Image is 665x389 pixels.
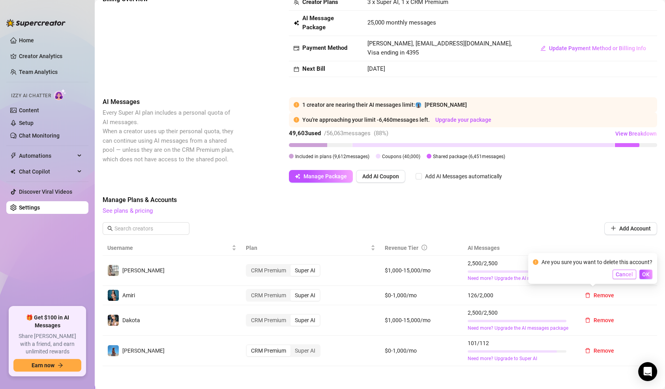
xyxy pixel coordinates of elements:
[103,195,657,205] span: Manage Plans & Accounts
[289,130,321,137] strong: 49,603 used
[533,259,538,265] span: exclamation-circle
[302,115,652,124] div: You're approaching your limit - 6,460 messages left.
[613,270,636,279] button: Cancel
[615,130,657,137] span: View Breakdown
[247,315,290,326] div: CRM Premium
[58,363,63,368] span: arrow-right
[585,348,590,353] span: delete
[425,172,502,181] div: Add AI Messages automatically
[13,359,81,372] button: Earn nowarrow-right
[468,291,569,300] span: 126 / 2,000
[19,120,34,126] a: Setup
[302,100,652,109] div: 1 creator are nearing their AI messages limit:
[13,332,81,356] span: Share [PERSON_NAME] with a friend, and earn unlimited rewards
[303,173,347,179] span: Manage Package
[290,315,320,326] div: Super AI
[549,45,646,51] span: Update Payment Method or Billing Info
[108,315,119,326] img: Dakota
[638,362,657,381] div: Open Intercom Messenger
[19,107,39,113] a: Content
[374,130,388,137] span: ( 88 %)
[594,317,614,323] span: Remove
[19,189,72,195] a: Discover Viral Videos
[356,170,405,183] button: Add AI Coupon
[367,65,385,72] span: [DATE]
[10,169,15,174] img: Chat Copilot
[294,117,299,123] span: exclamation-circle
[246,314,320,327] div: segmented control
[463,240,574,256] th: AI Messages
[247,345,290,356] div: CRM Premium
[468,275,569,282] a: Need more? Upgrade the AI messages package
[247,265,290,276] div: CRM Premium
[103,97,235,107] span: AI Messages
[10,153,17,159] span: thunderbolt
[385,245,418,251] span: Revenue Tier
[246,244,369,252] span: Plan
[468,355,569,363] a: Need more? Upgrade to Super AI
[324,130,371,137] span: / 56,063 messages
[468,325,569,332] a: Need more? Upgrade the AI messages package
[611,225,616,231] span: plus
[585,293,590,298] span: delete
[11,92,51,100] span: Izzy AI Chatter
[382,154,420,159] span: Coupons ( 40,000 )
[294,66,299,72] span: calendar
[579,289,620,302] button: Remove
[122,347,165,354] span: [PERSON_NAME]
[367,40,512,57] span: [PERSON_NAME], [EMAIL_ADDRESS][DOMAIN_NAME], Visa ending in 4395
[642,271,650,278] span: OK
[295,154,369,159] span: Included in plans ( 9,612 messages)
[302,44,347,51] strong: Payment Method
[114,224,178,233] input: Search creators
[290,290,320,301] div: Super AI
[468,339,569,347] span: 101 / 112
[294,102,299,108] span: exclamation-circle
[108,290,119,301] img: Amiri
[107,226,113,231] span: search
[594,347,614,354] span: Remove
[294,45,299,51] span: credit-card
[103,207,153,214] a: See plans & pricing
[604,222,657,235] button: Add Account
[19,69,58,75] a: Team Analytics
[122,267,165,274] span: [PERSON_NAME]
[380,256,463,286] td: $1,000-15,000/mo
[416,102,421,108] img: Bailey
[380,286,463,305] td: $0-1,000/mo
[579,344,620,357] button: Remove
[639,270,652,279] button: OK
[19,37,34,43] a: Home
[6,19,66,27] img: logo-BBDzfeDw.svg
[19,204,40,211] a: Settings
[468,308,569,317] span: 2,500 / 2,500
[362,173,399,179] span: Add AI Coupon
[585,317,590,323] span: delete
[54,89,66,100] img: AI Chatter
[19,165,75,178] span: Chat Copilot
[594,292,614,298] span: Remove
[367,18,436,28] span: 25,000 monthly messages
[108,345,119,356] img: Bailey
[380,305,463,336] td: $1,000-15,000/mo
[289,170,353,183] button: Manage Package
[107,244,230,252] span: Username
[108,265,119,276] img: Erika
[302,65,325,72] strong: Next Bill
[19,149,75,162] span: Automations
[246,344,320,357] div: segmented control
[616,271,633,278] span: Cancel
[421,245,427,250] span: info-circle
[122,292,135,298] span: Amiri
[534,42,652,55] button: Update Payment Method or Billing Info
[302,15,334,31] strong: AI Message Package
[290,265,320,276] div: Super AI
[541,258,652,266] div: Are you sure you want to delete this account?
[19,50,82,62] a: Creator Analytics
[103,240,241,256] th: Username
[246,289,320,302] div: segmented control
[241,240,380,256] th: Plan
[579,314,620,327] button: Remove
[435,117,491,123] a: Upgrade your package
[468,259,569,268] span: 2,500 / 2,500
